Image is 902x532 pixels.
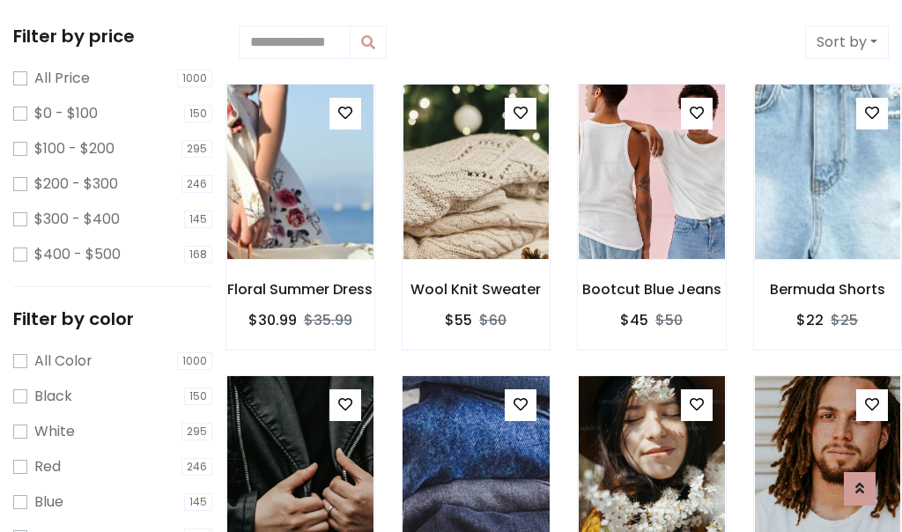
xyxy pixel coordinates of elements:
span: 246 [181,458,212,476]
label: $100 - $200 [34,138,115,159]
span: 1000 [177,352,212,370]
del: $25 [831,310,858,330]
span: 150 [184,388,212,405]
h6: Wool Knit Sweater [403,281,551,298]
label: $0 - $100 [34,103,98,124]
h6: $30.99 [248,312,297,329]
span: 168 [184,246,212,263]
label: Black [34,386,72,407]
h5: Filter by color [13,308,212,329]
span: 1000 [177,70,212,87]
label: Blue [34,491,63,513]
del: $50 [655,310,683,330]
button: Sort by [805,26,889,59]
span: 150 [184,105,212,122]
label: $200 - $300 [34,174,118,195]
label: Red [34,456,61,477]
span: 295 [181,423,212,440]
label: All Color [34,351,92,372]
label: $400 - $500 [34,244,121,265]
label: White [34,421,75,442]
span: 246 [181,175,212,193]
span: 145 [184,493,212,511]
span: 295 [181,140,212,158]
h6: Bermuda Shorts [754,281,902,298]
h6: $22 [796,312,824,329]
del: $60 [479,310,506,330]
h6: Floral Summer Dress [226,281,374,298]
label: $300 - $400 [34,209,120,230]
span: 145 [184,211,212,228]
label: All Price [34,68,90,89]
h6: Bootcut Blue Jeans [578,281,726,298]
h6: $55 [445,312,472,329]
h6: $45 [620,312,648,329]
h5: Filter by price [13,26,212,47]
del: $35.99 [304,310,352,330]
